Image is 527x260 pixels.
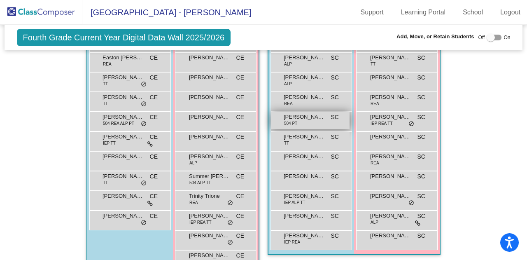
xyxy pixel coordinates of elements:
[284,54,325,62] span: [PERSON_NAME]
[189,93,230,101] span: [PERSON_NAME]
[150,152,158,161] span: CE
[417,73,425,82] span: SC
[417,133,425,141] span: SC
[284,101,293,107] span: REA
[236,133,244,141] span: CE
[408,200,414,206] span: do_not_disturb_alt
[236,212,244,220] span: CE
[82,6,251,19] span: [GEOGRAPHIC_DATA] - [PERSON_NAME]
[103,61,112,67] span: REA
[417,93,425,102] span: SC
[417,232,425,240] span: SC
[408,121,414,127] span: do_not_disturb_alt
[103,101,108,107] span: TT
[103,93,144,101] span: [PERSON_NAME]
[141,81,147,88] span: do_not_disturb_alt
[189,152,230,161] span: [PERSON_NAME]
[189,219,212,225] span: IEP REA TT
[396,33,474,41] span: Add, Move, or Retain Students
[504,34,510,41] span: On
[417,172,425,181] span: SC
[189,232,230,240] span: [PERSON_NAME]
[370,113,411,121] span: [PERSON_NAME]
[284,73,325,82] span: [PERSON_NAME]
[354,6,390,19] a: Support
[331,133,339,141] span: SC
[236,251,244,260] span: CE
[141,101,147,108] span: do_not_disturb_alt
[189,192,230,200] span: Trinity Trione
[17,29,231,46] span: Fourth Grade Current Year Digital Data Wall 2025/2026
[371,61,375,67] span: TT
[236,172,244,181] span: CE
[331,212,339,220] span: SC
[103,120,134,126] span: 504 REA ALP PT
[417,212,425,220] span: SC
[370,212,411,220] span: [PERSON_NAME]
[103,212,144,220] span: [PERSON_NAME]
[371,101,379,107] span: REA
[227,239,233,246] span: do_not_disturb_alt
[331,232,339,240] span: SC
[236,113,244,122] span: CE
[236,54,244,62] span: CE
[150,192,158,201] span: CE
[189,54,230,62] span: [PERSON_NAME]
[103,54,144,62] span: Easton [PERSON_NAME]
[284,61,292,67] span: ALP
[331,152,339,161] span: SC
[189,133,230,141] span: [PERSON_NAME]
[284,239,300,245] span: IEP REA
[371,120,393,126] span: IEP REA TT
[189,73,230,82] span: [PERSON_NAME]
[236,152,244,161] span: CE
[284,232,325,240] span: [PERSON_NAME]
[103,133,144,141] span: [PERSON_NAME] [PERSON_NAME]
[284,212,325,220] span: [PERSON_NAME]
[284,113,325,121] span: [PERSON_NAME]
[417,152,425,161] span: SC
[417,192,425,201] span: SC
[370,73,411,82] span: [PERSON_NAME]
[417,113,425,122] span: SC
[189,172,230,180] span: Summer [PERSON_NAME]
[284,192,325,200] span: [PERSON_NAME]
[331,93,339,102] span: SC
[150,172,158,181] span: CE
[103,172,144,180] span: [PERSON_NAME]
[103,113,144,121] span: [PERSON_NAME]
[331,172,339,181] span: SC
[150,113,158,122] span: CE
[284,172,325,180] span: [PERSON_NAME]
[456,6,490,19] a: School
[150,54,158,62] span: CE
[189,251,230,260] span: [PERSON_NAME]
[103,152,144,161] span: [PERSON_NAME]
[236,93,244,102] span: CE
[331,113,339,122] span: SC
[370,192,411,200] span: [PERSON_NAME]
[284,93,325,101] span: [PERSON_NAME]
[189,199,198,206] span: REA
[103,180,108,186] span: TT
[370,232,411,240] span: [PERSON_NAME]
[284,140,289,146] span: TT
[103,81,108,87] span: TT
[331,54,339,62] span: SC
[227,220,233,226] span: do_not_disturb_alt
[370,172,411,180] span: [PERSON_NAME]
[394,6,452,19] a: Learning Portal
[150,133,158,141] span: CE
[417,54,425,62] span: SC
[284,152,325,161] span: [PERSON_NAME]
[189,113,230,121] span: [PERSON_NAME]
[103,192,144,200] span: [PERSON_NAME]
[284,199,305,206] span: IEP ALP TT
[150,73,158,82] span: CE
[370,54,411,62] span: [PERSON_NAME]
[189,180,211,186] span: 504 ALP TT
[284,133,325,141] span: [PERSON_NAME]
[494,6,527,19] a: Logout
[141,121,147,127] span: do_not_disturb_alt
[370,152,411,161] span: [PERSON_NAME]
